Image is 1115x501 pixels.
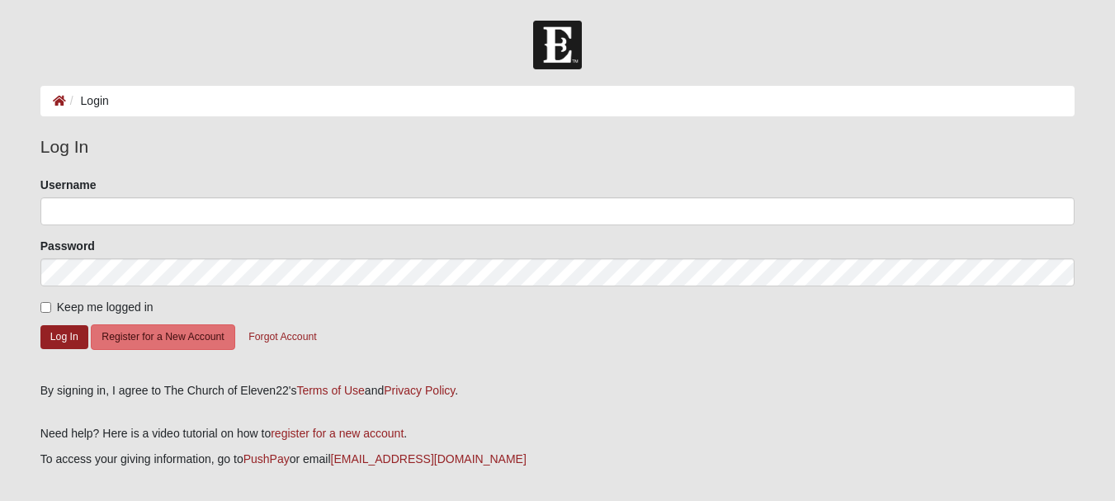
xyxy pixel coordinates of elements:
button: Forgot Account [238,324,327,350]
button: Register for a New Account [91,324,234,350]
label: Username [40,177,97,193]
li: Login [66,92,109,110]
legend: Log In [40,134,1075,160]
a: Terms of Use [296,384,364,397]
a: register for a new account [271,427,404,440]
span: Keep me logged in [57,300,154,314]
input: Keep me logged in [40,302,51,313]
p: To access your giving information, go to or email [40,451,1075,468]
a: Privacy Policy [384,384,455,397]
label: Password [40,238,95,254]
div: By signing in, I agree to The Church of Eleven22's and . [40,382,1075,399]
a: PushPay [243,452,290,466]
p: Need help? Here is a video tutorial on how to . [40,425,1075,442]
a: [EMAIL_ADDRESS][DOMAIN_NAME] [331,452,527,466]
img: Church of Eleven22 Logo [533,21,582,69]
button: Log In [40,325,88,349]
